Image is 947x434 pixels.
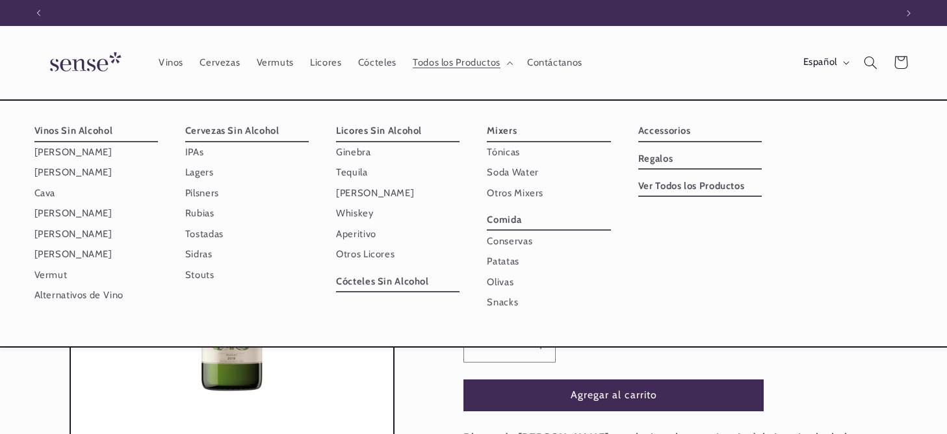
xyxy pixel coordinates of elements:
span: Vinos [159,57,183,69]
summary: Todos los Productos [404,48,519,77]
span: Contáctanos [527,57,582,69]
a: Sidras [185,244,309,264]
a: Conservas [487,231,610,251]
a: Mixers [487,121,610,142]
a: Cervezas Sin Alcohol [185,121,309,142]
a: Licores Sin Alcohol [336,121,460,142]
span: Vermuts [257,57,294,69]
a: [PERSON_NAME] [34,203,158,223]
a: Patatas [487,251,610,272]
a: [PERSON_NAME] [34,244,158,264]
img: Sense [34,44,132,81]
a: Otros Licores [336,244,460,264]
a: [PERSON_NAME] [34,224,158,244]
a: IPAs [185,142,309,162]
a: [PERSON_NAME] [336,183,460,203]
a: Licores [302,48,350,77]
a: Vermuts [248,48,302,77]
a: Soda Water [487,162,610,183]
a: Otros Mixers [487,183,610,203]
a: Vinos Sin Alcohol [34,121,158,142]
a: Tequila [336,162,460,183]
a: Vinos [150,48,191,77]
a: Cócteles [350,48,404,77]
a: Alternativos de Vino [34,285,158,305]
a: Lagers [185,162,309,183]
span: Cervezas [200,57,240,69]
span: Licores [310,57,341,69]
a: [PERSON_NAME] [34,142,158,162]
a: Vermut [34,264,158,285]
span: Todos los Productos [413,57,500,69]
a: Pilsners [185,183,309,203]
a: Olivas [487,272,610,292]
a: Comida [487,210,610,231]
a: Cócteles Sin Alcohol [336,271,460,292]
a: Cervezas [192,48,248,77]
a: Whiskey [336,203,460,223]
span: Cócteles [358,57,396,69]
a: Contáctanos [519,48,590,77]
a: Rubias [185,203,309,223]
a: Stouts [185,264,309,285]
span: Español [803,55,837,70]
a: Sense [29,39,137,86]
a: Tostadas [185,224,309,244]
a: Accessorios [638,121,762,142]
a: Snacks [487,292,610,313]
button: Español [795,49,855,75]
a: Cava [34,183,158,203]
button: Agregar al carrito [463,379,764,411]
a: Tónicas [487,142,610,162]
a: Ginebra [336,142,460,162]
summary: Búsqueda [855,47,885,77]
a: Ver Todos los Productos [638,176,762,197]
a: Regalos [638,149,762,170]
a: [PERSON_NAME] [34,162,158,183]
a: Aperitivo [336,224,460,244]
